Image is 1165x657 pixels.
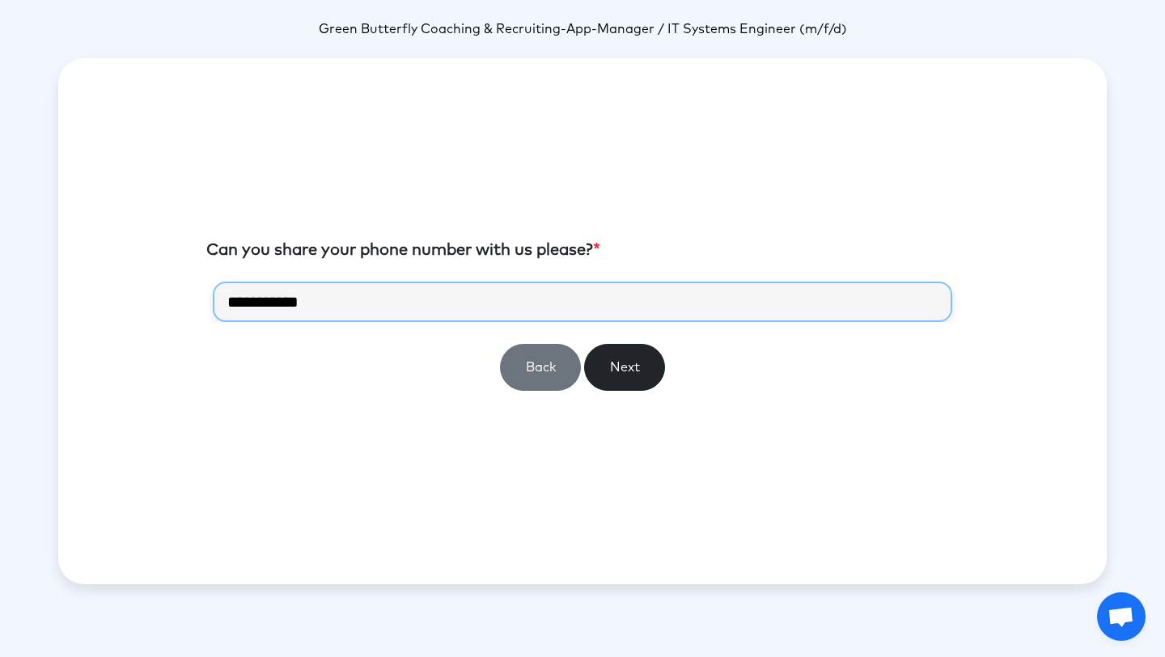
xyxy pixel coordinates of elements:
span: App-Manager / IT Systems Engineer (m/f/d) [566,23,847,36]
label: Can you share your phone number with us please? [206,238,600,262]
button: Next [584,344,665,391]
button: Back [500,344,581,391]
a: Open chat [1097,592,1146,641]
p: - [58,19,1107,39]
span: Green Butterfly Coaching & Recruiting [319,23,561,36]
